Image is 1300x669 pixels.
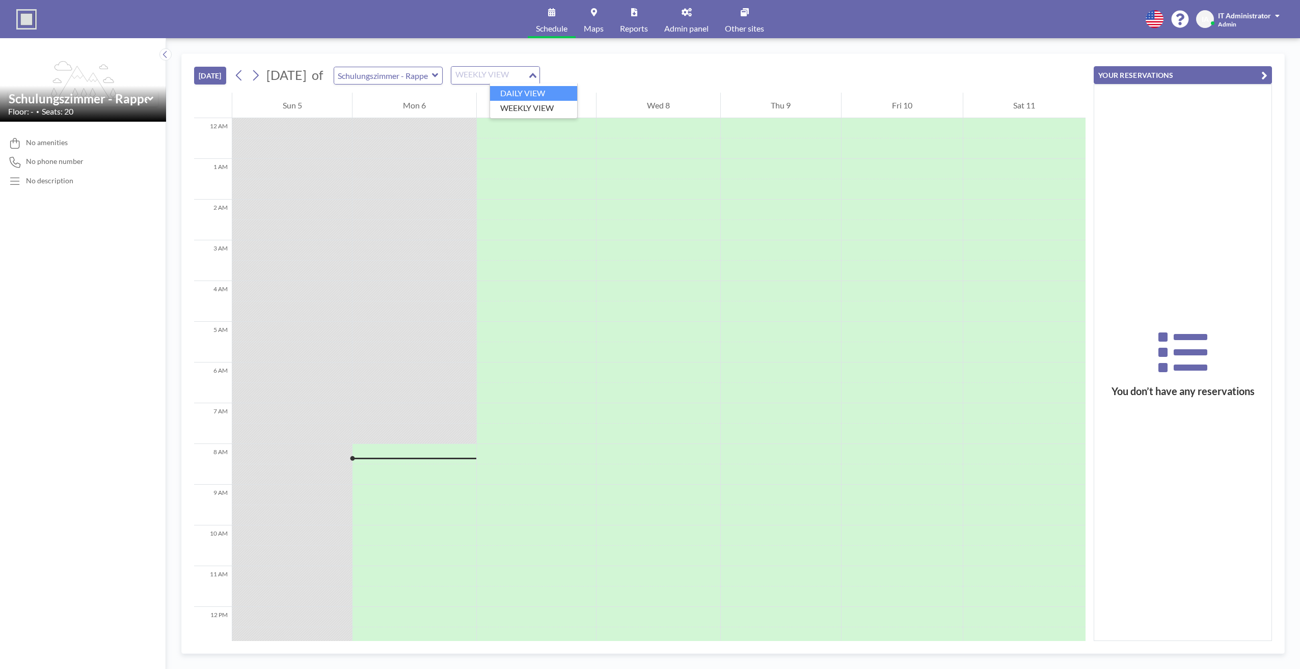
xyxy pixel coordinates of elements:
[584,24,604,33] span: Maps
[194,118,232,159] div: 12 AM
[721,93,841,118] div: Thu 9
[232,93,352,118] div: Sun 5
[26,176,73,185] div: No description
[477,93,596,118] div: Tue 7
[312,67,323,83] span: of
[194,67,226,85] button: [DATE]
[9,91,147,106] input: Schulungszimmer - Rapperswil
[490,101,577,116] li: WEEKLY VIEW
[194,566,232,607] div: 11 AM
[1218,20,1236,28] span: Admin
[194,485,232,525] div: 9 AM
[194,159,232,200] div: 1 AM
[16,9,37,30] img: organization-logo
[963,93,1086,118] div: Sat 11
[42,106,73,117] span: Seats: 20
[194,444,232,485] div: 8 AM
[536,24,567,33] span: Schedule
[26,138,68,147] span: No amenities
[1218,11,1271,20] span: IT Administrator
[36,108,39,115] span: •
[266,67,307,82] span: [DATE]
[194,363,232,403] div: 6 AM
[26,157,84,166] span: No phone number
[194,281,232,322] div: 4 AM
[842,93,962,118] div: Fri 10
[451,67,539,84] div: Search for option
[194,403,232,444] div: 7 AM
[194,322,232,363] div: 5 AM
[194,607,232,648] div: 12 PM
[664,24,709,33] span: Admin panel
[452,69,527,82] input: Search for option
[620,24,648,33] span: Reports
[1094,66,1272,84] button: YOUR RESERVATIONS
[8,106,34,117] span: Floor: -
[490,86,577,101] li: DAILY VIEW
[194,240,232,281] div: 3 AM
[353,93,476,118] div: Mon 6
[1094,385,1271,398] h3: You don’t have any reservations
[194,525,232,566] div: 10 AM
[725,24,764,33] span: Other sites
[194,200,232,240] div: 2 AM
[334,67,432,84] input: Schulungszimmer - Rapperswil
[1202,15,1209,24] span: IA
[597,93,720,118] div: Wed 8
